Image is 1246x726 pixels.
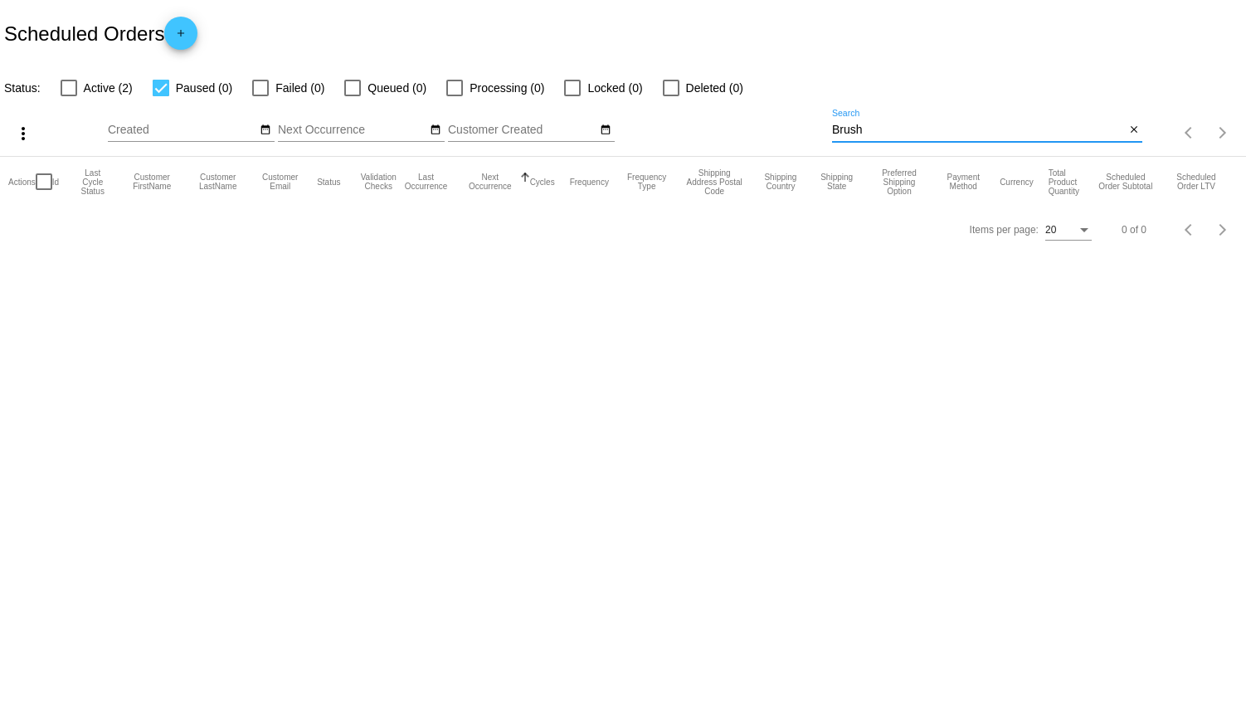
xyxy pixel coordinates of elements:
[970,224,1039,236] div: Items per page:
[1000,177,1034,187] button: Change sorting for CurrencyIso
[1045,225,1092,236] mat-select: Items per page:
[1206,213,1239,246] button: Next page
[176,78,232,98] span: Paused (0)
[1097,173,1155,191] button: Change sorting for Subtotal
[192,173,243,191] button: Change sorting for CustomerLastName
[126,173,178,191] button: Change sorting for CustomerFirstName
[832,124,1125,137] input: Search
[686,78,743,98] span: Deleted (0)
[1045,224,1056,236] span: 20
[367,78,426,98] span: Queued (0)
[600,124,611,137] mat-icon: date_range
[1125,122,1142,139] button: Clear
[1122,224,1146,236] div: 0 of 0
[278,124,427,137] input: Next Occurrence
[587,78,642,98] span: Locked (0)
[1206,116,1239,149] button: Next page
[13,124,33,144] mat-icon: more_vert
[108,124,257,137] input: Created
[1170,173,1223,191] button: Change sorting for LifetimeValue
[1173,213,1206,246] button: Previous page
[1049,157,1097,207] mat-header-cell: Total Product Quantity
[570,177,609,187] button: Change sorting for Frequency
[4,17,197,50] h2: Scheduled Orders
[8,157,36,207] mat-header-cell: Actions
[448,124,597,137] input: Customer Created
[52,177,59,187] button: Change sorting for Id
[430,124,441,137] mat-icon: date_range
[624,173,670,191] button: Change sorting for FrequencyType
[260,124,271,137] mat-icon: date_range
[872,168,927,196] button: Change sorting for PreferredShippingOption
[356,157,402,207] mat-header-cell: Validation Checks
[171,27,191,47] mat-icon: add
[470,78,544,98] span: Processing (0)
[1128,124,1140,137] mat-icon: close
[317,177,340,187] button: Change sorting for Status
[465,173,515,191] button: Change sorting for NextOccurrenceUtc
[275,78,324,98] span: Failed (0)
[942,173,985,191] button: Change sorting for PaymentMethod.Type
[1173,116,1206,149] button: Previous page
[817,173,857,191] button: Change sorting for ShippingState
[530,177,555,187] button: Change sorting for Cycles
[402,173,450,191] button: Change sorting for LastOccurrenceUtc
[258,173,302,191] button: Change sorting for CustomerEmail
[759,173,802,191] button: Change sorting for ShippingCountry
[4,81,41,95] span: Status:
[84,78,133,98] span: Active (2)
[74,168,111,196] button: Change sorting for LastProcessingCycleId
[684,168,744,196] button: Change sorting for ShippingPostcode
